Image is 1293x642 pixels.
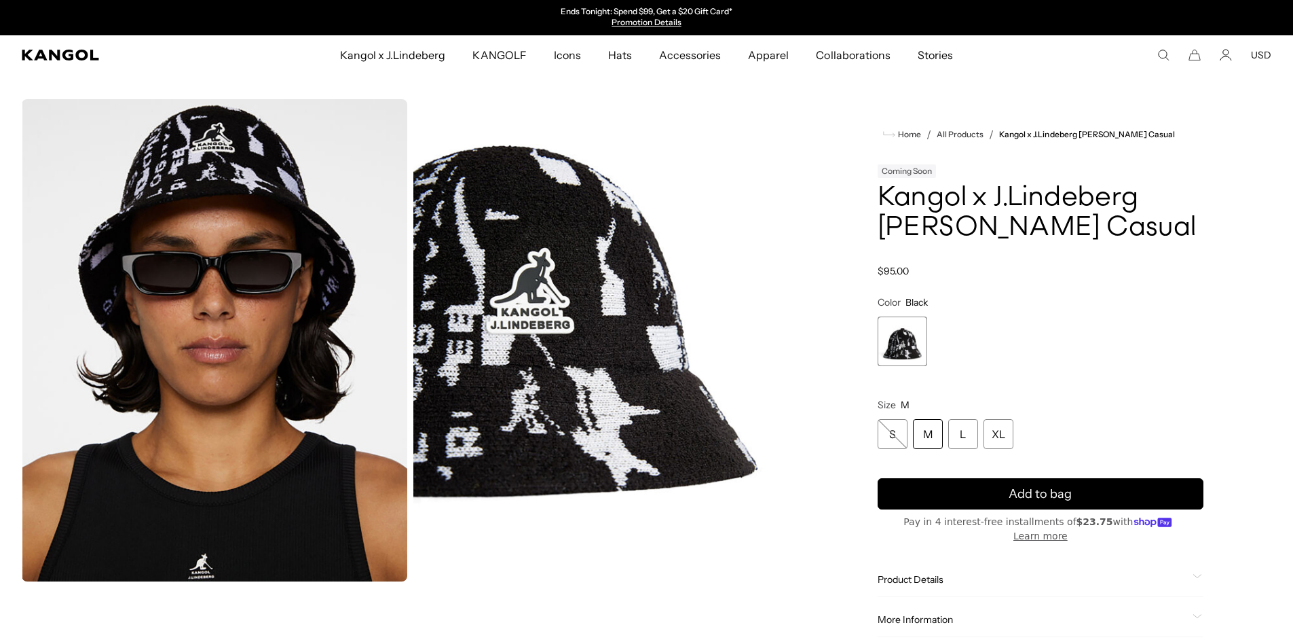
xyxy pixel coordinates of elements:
a: Account [1220,49,1232,61]
span: Hats [608,35,632,75]
nav: breadcrumbs [878,126,1203,143]
span: $95.00 [878,265,909,277]
span: Home [895,130,921,139]
button: Add to bag [878,478,1203,510]
a: Apparel [734,35,802,75]
span: Add to bag [1009,485,1072,503]
img: color-black [413,99,798,582]
div: 1 of 2 [507,7,787,29]
span: Product Details [878,573,1187,586]
summary: Search here [1157,49,1169,61]
slideshow-component: Announcement bar [507,7,787,29]
div: Announcement [507,7,787,29]
span: Stories [918,35,953,75]
span: Apparel [748,35,789,75]
span: Accessories [659,35,721,75]
a: Hats [595,35,645,75]
li: / [983,126,994,143]
span: More Information [878,613,1187,626]
span: Black [905,296,928,308]
a: Kangol x J.Lindeberg [326,35,460,75]
span: KANGOLF [472,35,526,75]
a: Collaborations [802,35,903,75]
a: Icons [540,35,595,75]
div: S [878,419,907,449]
img: color-black [22,99,407,582]
span: Size [878,399,896,411]
a: Kangol x J.Lindeberg [PERSON_NAME] Casual [999,130,1175,139]
div: 1 of 1 [878,317,927,366]
div: Coming Soon [878,164,936,178]
span: Icons [554,35,581,75]
span: Kangol x J.Lindeberg [340,35,446,75]
span: M [901,399,910,411]
span: Color [878,296,901,308]
li: / [921,126,931,143]
button: Cart [1188,49,1201,61]
h1: Kangol x J.Lindeberg [PERSON_NAME] Casual [878,183,1203,243]
div: XL [983,419,1013,449]
span: Collaborations [816,35,890,75]
a: Home [883,128,921,141]
a: Accessories [645,35,734,75]
a: All Products [937,130,983,139]
a: KANGOLF [459,35,540,75]
div: L [948,419,978,449]
div: M [913,419,943,449]
a: Kangol [22,50,225,60]
p: Ends Tonight: Spend $99, Get a $20 Gift Card* [561,7,732,18]
a: Stories [904,35,967,75]
a: Promotion Details [612,17,681,27]
button: USD [1251,49,1271,61]
label: Black [878,317,927,366]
